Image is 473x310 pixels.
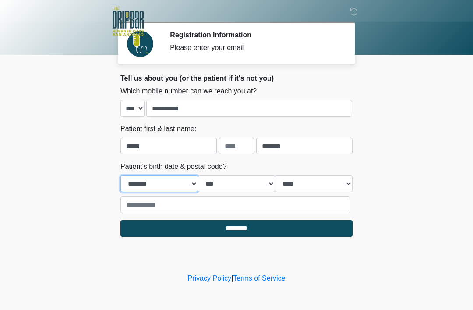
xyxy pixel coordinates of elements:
a: | [231,274,233,282]
label: Patient's birth date & postal code? [120,161,226,172]
label: Patient first & last name: [120,124,196,134]
img: Agent Avatar [127,31,153,57]
img: The DRIPBaR - The Strand at Huebner Oaks Logo [112,7,144,36]
a: Privacy Policy [188,274,232,282]
a: Terms of Service [233,274,285,282]
label: Which mobile number can we reach you at? [120,86,257,96]
h2: Tell us about you (or the patient if it's not you) [120,74,353,82]
div: Please enter your email [170,43,339,53]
